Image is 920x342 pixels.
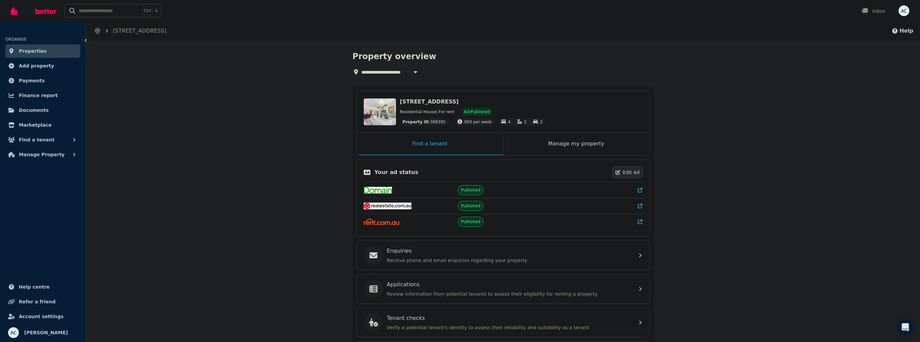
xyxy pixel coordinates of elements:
[5,148,80,161] button: Manage Property
[897,319,913,335] div: Open Intercom Messenger
[142,6,153,15] span: Ctrl
[5,44,80,58] a: Properties
[8,327,19,338] img: Alister Cole
[19,298,55,306] span: Refer a friend
[5,59,80,73] a: Add property
[400,118,448,126] div: : 398395
[5,310,80,323] a: Account settings
[612,167,643,178] a: Edit Ad
[86,22,174,40] nav: Breadcrumb
[464,109,490,115] span: Ad: Published
[5,89,80,102] a: Finance report
[387,314,425,322] p: Tenant checks
[5,74,80,87] a: Payments
[387,291,630,297] p: Review information from potential tenants to assess their eligibility for renting a property
[503,133,649,155] div: Manage my property
[19,106,49,114] span: Documents
[19,312,64,320] span: Account settings
[11,6,56,16] img: RentBetter
[364,203,412,209] img: RealEstate.com.au
[113,28,166,34] a: [STREET_ADDRESS]
[5,295,80,308] a: Refer a friend
[24,329,68,337] span: [PERSON_NAME]
[357,241,649,270] a: EnquiriesReceive phone and email enquiries regarding your property
[400,109,454,115] span: Residential House | For rent
[19,136,54,144] span: Find a tenant
[5,280,80,294] a: Help centre
[387,247,412,255] p: Enquiries
[364,218,400,225] img: Rent.com.au
[403,119,429,125] span: Property ID
[387,257,630,264] p: Receive phone and email enquiries regarding your property
[364,187,392,194] img: Domain.com.au
[540,120,543,124] span: 2
[508,120,511,124] span: 4
[19,121,51,129] span: Marketplace
[353,51,436,62] h1: Property overview
[891,27,913,35] button: Help
[19,91,58,99] span: Finance report
[464,120,492,124] span: 950 per week
[357,308,649,337] a: Tenant checksVerify a potential tenant's identity to assess their reliability and suitability as ...
[387,324,630,331] p: Verify a potential tenant's identity to assess their reliability and suitability as a tenant
[400,98,459,105] span: [STREET_ADDRESS]
[19,77,45,85] span: Payments
[357,274,649,303] a: ApplicationsReview information from potential tenants to assess their eligibility for renting a p...
[19,283,50,291] span: Help centre
[374,168,418,176] p: Your ad status
[19,47,47,55] span: Properties
[155,8,158,13] span: k
[862,8,885,14] div: Inbox
[461,187,480,193] span: Published
[387,281,420,289] p: Applications
[461,203,480,209] span: Published
[19,151,65,159] span: Manage Property
[19,62,54,70] span: Add property
[461,219,480,224] span: Published
[5,133,80,146] button: Find a tenant
[898,5,909,16] img: Alister Cole
[5,37,27,42] span: ORGANISE
[524,120,527,124] span: 2
[357,133,503,155] div: Find a tenant
[5,103,80,117] a: Documents
[5,118,80,132] a: Marketplace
